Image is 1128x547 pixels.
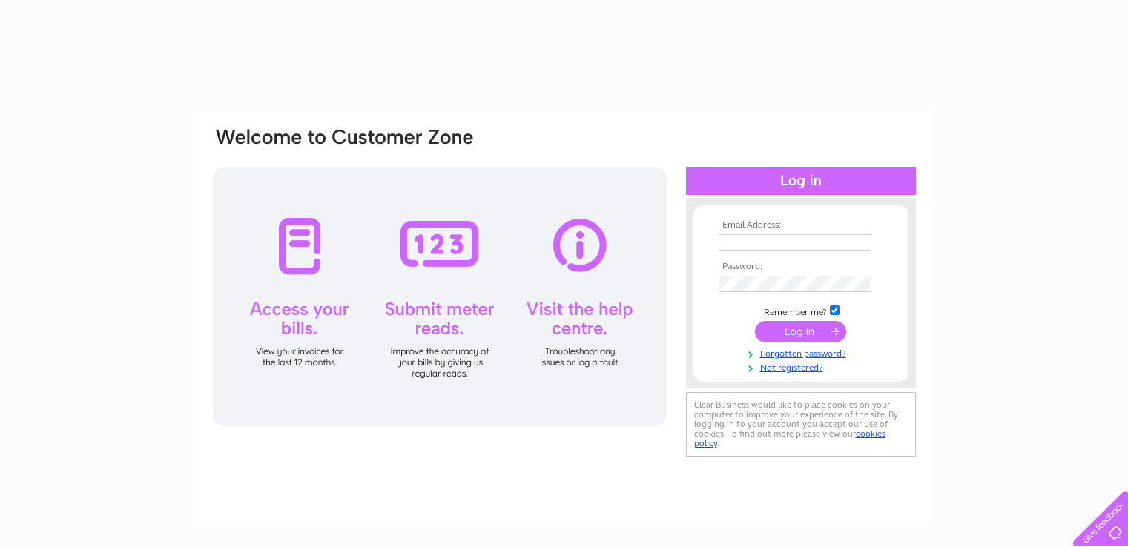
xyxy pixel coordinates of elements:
th: Email Address: [715,220,887,231]
a: cookies policy [694,428,885,448]
div: Clear Business would like to place cookies on your computer to improve your experience of the sit... [686,392,916,457]
td: Remember me? [715,303,887,318]
input: Submit [755,321,846,342]
a: Forgotten password? [719,345,887,359]
a: Not registered? [719,359,887,374]
th: Password: [715,262,887,272]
